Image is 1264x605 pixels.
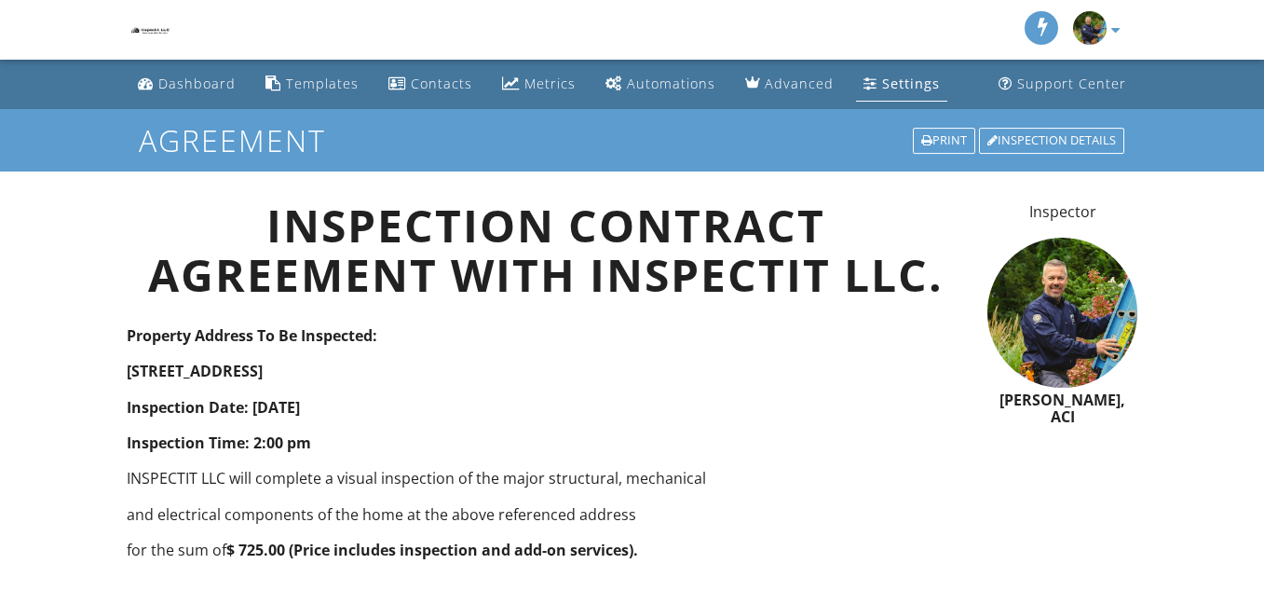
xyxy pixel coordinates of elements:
a: Settings [856,67,947,102]
a: Metrics [495,67,583,102]
strong: Inspection Time: 2:00 pm [127,433,311,453]
div: Templates [286,75,359,92]
div: Metrics [524,75,576,92]
p: and electrical components of the home at the above referenced address [127,504,966,525]
img: Inspectit LLC [127,5,177,55]
h6: [PERSON_NAME], ACI [987,392,1137,425]
div: Contacts [411,75,472,92]
p: INSPECTIT LLC will complete a visual inspection of the major structural, mechanical [127,468,966,488]
div: Inspection Details [979,128,1124,154]
div: Automations [627,75,715,92]
p: for the sum of [127,540,966,560]
div: Print [913,128,975,154]
a: Print [911,126,977,156]
strong: INSPECTION CONTRACT AGREEMENT WITH INSPECTIT LLC. [148,195,944,305]
a: Advanced [738,67,841,102]
strong: $ 725.00 (Price includes inspection and add-on services). [226,540,638,560]
a: Automations (Basic) [598,67,723,102]
p: Inspector [987,201,1137,222]
img: profile_for_website2.jpeg [987,238,1137,388]
div: Settings [882,75,940,92]
div: Advanced [765,75,834,92]
a: Dashboard [130,67,243,102]
div: Support Center [1017,75,1126,92]
a: Inspection Details [977,126,1126,156]
strong: Inspection Date: [DATE] [127,397,300,418]
h1: Agreement [139,124,1126,157]
img: profile_for_website2.jpeg [1073,11,1107,45]
a: Support Center [991,67,1134,102]
strong: Property Address To Be Inspected: [127,325,377,346]
div: Dashboard [158,75,236,92]
a: Contacts [381,67,480,102]
strong: [STREET_ADDRESS] [127,361,263,381]
a: Templates [258,67,366,102]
